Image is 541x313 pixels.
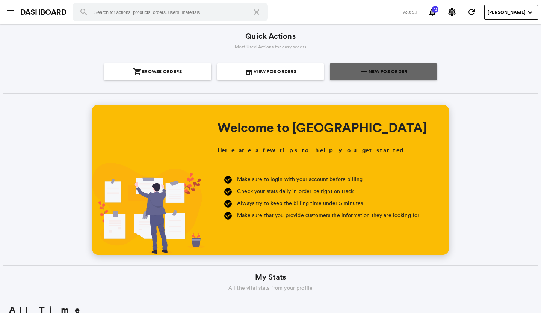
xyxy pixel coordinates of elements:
md-icon: check_circle [224,175,233,184]
span: My Stats [255,272,286,283]
span: Quick Actions [245,31,295,42]
md-icon: expand_more [526,8,535,17]
span: Most Used Actions for easy access [235,44,307,50]
p: Always try to keep the billing time under 5 minutes [237,199,419,208]
span: Browse Orders [142,63,182,80]
md-icon: check_circle [224,199,233,208]
h1: Welcome to [GEOGRAPHIC_DATA] [218,120,427,135]
md-icon: refresh [467,8,476,17]
md-icon: {{action.icon}} [360,67,369,76]
button: Search [75,3,93,21]
span: All the vital stats from your profile [228,284,313,292]
button: Settings [444,5,459,20]
p: Make sure that you provide customers the information they are looking for [237,211,419,220]
a: DASHBOARD [20,7,66,18]
button: User [484,5,538,20]
md-icon: check_circle [224,187,233,196]
span: 73 [431,8,439,11]
p: Check your stats daily in order be right on track [237,187,419,196]
md-icon: close [252,8,261,17]
md-icon: menu [6,8,15,17]
p: Make sure to login with your account before billing [237,175,419,184]
md-icon: search [79,8,88,17]
md-icon: notifications [428,8,437,17]
span: v3.85.1 [403,9,417,15]
a: {{action.icon}}Browse Orders [104,63,211,80]
span: [PERSON_NAME] [488,9,526,16]
md-icon: {{action.icon}} [245,67,254,76]
span: View POS Orders [254,63,296,80]
button: open sidebar [3,5,18,20]
button: Refresh State [464,5,479,20]
a: {{action.icon}}New POS Order [330,63,437,80]
input: Search for actions, products, orders, users, materials [73,3,268,21]
button: Notifications [425,5,440,20]
span: New POS Order [369,63,407,80]
button: Clear [248,3,266,21]
md-icon: {{action.icon}} [133,67,142,76]
md-icon: settings [447,8,456,17]
h3: Here are a few tips to help you get started [218,146,406,155]
a: {{action.icon}}View POS Orders [217,63,324,80]
md-icon: check_circle [224,211,233,220]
